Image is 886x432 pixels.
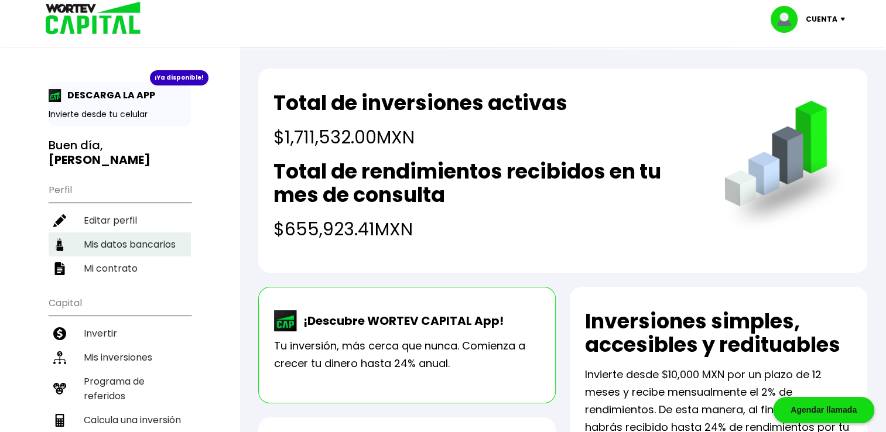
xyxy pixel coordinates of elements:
[49,138,191,167] h3: Buen día,
[49,369,191,408] a: Programa de referidos
[49,208,191,232] a: Editar perfil
[273,160,701,207] h2: Total de rendimientos recibidos en tu mes de consulta
[274,310,297,331] img: wortev-capital-app-icon
[771,6,806,33] img: profile-image
[53,262,66,275] img: contrato-icon.f2db500c.svg
[719,101,852,234] img: grafica.516fef24.png
[49,108,191,121] p: Invierte desde tu celular
[53,214,66,227] img: editar-icon.952d3147.svg
[53,382,66,395] img: recomiendanos-icon.9b8e9327.svg
[49,256,191,280] a: Mi contrato
[49,345,191,369] a: Mis inversiones
[53,327,66,340] img: invertir-icon.b3b967d7.svg
[837,18,853,21] img: icon-down
[49,408,191,432] a: Calcula una inversión
[273,216,701,242] h4: $655,923.41 MXN
[274,337,540,372] p: Tu inversión, más cerca que nunca. Comienza a crecer tu dinero hasta 24% anual.
[806,11,837,28] p: Cuenta
[49,152,150,168] b: [PERSON_NAME]
[49,89,61,102] img: app-icon
[53,414,66,427] img: calculadora-icon.17d418c4.svg
[297,312,504,330] p: ¡Descubre WORTEV CAPITAL App!
[585,310,852,356] h2: Inversiones simples, accesibles y redituables
[49,321,191,345] a: Invertir
[49,232,191,256] a: Mis datos bancarios
[53,351,66,364] img: inversiones-icon.6695dc30.svg
[273,91,567,115] h2: Total de inversiones activas
[273,124,567,150] h4: $1,711,532.00 MXN
[49,177,191,280] ul: Perfil
[150,70,208,85] div: ¡Ya disponible!
[61,88,155,102] p: DESCARGA LA APP
[773,397,874,423] div: Agendar llamada
[53,238,66,251] img: datos-icon.10cf9172.svg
